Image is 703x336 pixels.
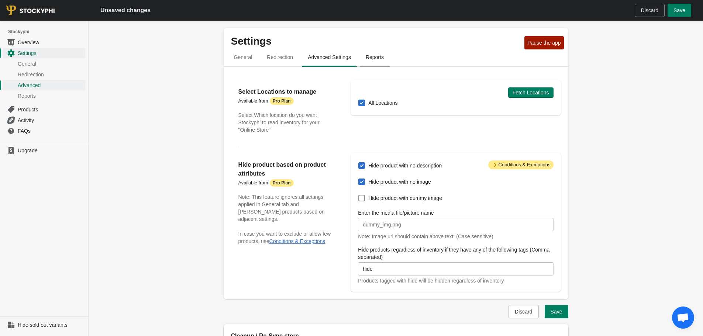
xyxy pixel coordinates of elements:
[238,180,268,186] span: Available from
[358,233,553,240] div: Note: Image url should contain above text: (Case sensitive)
[668,4,691,17] button: Save
[635,4,665,17] button: Discard
[509,305,538,318] button: Discard
[238,193,336,223] h3: Note: This feature ignores all settings applied in General tab and [PERSON_NAME] products based o...
[18,92,84,100] span: Reports
[238,89,317,95] strong: Select Locations to manage
[368,194,442,202] span: Hide product with dummy image
[358,209,434,217] label: Enter the media file/picture name
[18,39,84,46] span: Overview
[368,99,397,107] span: All Locations
[3,145,85,156] a: Upgrade
[358,48,391,67] button: reports
[100,6,151,15] h2: Unsaved changes
[3,48,85,58] a: Settings
[227,48,260,67] button: general
[513,90,549,96] span: Fetch Locations
[3,37,85,48] a: Overview
[672,306,694,329] a: Open chat
[228,51,258,64] span: General
[302,51,357,64] span: Advanced Settings
[238,111,336,134] p: Select Which location do you want Stockyphi to read inventory for your "Online Store"
[238,98,268,104] span: Available from
[259,48,300,67] button: redirection
[18,60,84,67] span: General
[3,115,85,125] a: Activity
[527,40,561,46] span: Pause the app
[18,321,84,329] span: Hide sold out variants
[18,49,84,57] span: Settings
[3,104,85,115] a: Products
[551,309,562,315] span: Save
[18,117,84,124] span: Activity
[641,7,658,13] span: Discard
[231,35,522,47] p: Settings
[3,80,85,90] a: Advanced
[488,160,554,169] span: Conditions & Exceptions
[508,87,554,98] button: Fetch Locations
[3,125,85,136] a: FAQs
[368,178,431,186] span: Hide product with no image
[18,106,84,113] span: Products
[358,277,553,284] div: Products tagged with hide will be hidden regardless of inventory
[261,51,299,64] span: Redirection
[358,262,553,276] input: Example: HideMe, HideMeToo
[3,69,85,80] a: Redirection
[515,309,532,315] span: Discard
[224,67,568,299] div: Advanced settings
[18,147,84,154] span: Upgrade
[368,162,442,169] span: Hide product with no description
[18,71,84,78] span: Redirection
[545,305,568,318] button: Save
[673,7,685,13] span: Save
[300,48,358,67] button: Advanced settings
[358,246,553,261] label: Hide products regardless of inventory if they have any of the following tags (Comma separated)
[3,58,85,69] a: General
[3,90,85,101] a: Reports
[269,238,325,244] button: Conditions & Exceptions
[3,320,85,330] a: Hide sold out variants
[273,180,291,186] strong: Pro Plan
[238,230,336,245] p: In case you want to exclude or allow few products, use
[273,98,291,104] strong: Pro Plan
[18,82,84,89] span: Advanced
[18,127,84,135] span: FAQs
[8,28,88,35] span: Stockyphi
[360,51,390,64] span: Reports
[238,162,326,177] strong: Hide product based on product attributes
[358,218,553,231] input: dummy_img.png
[524,36,564,49] button: Pause the app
